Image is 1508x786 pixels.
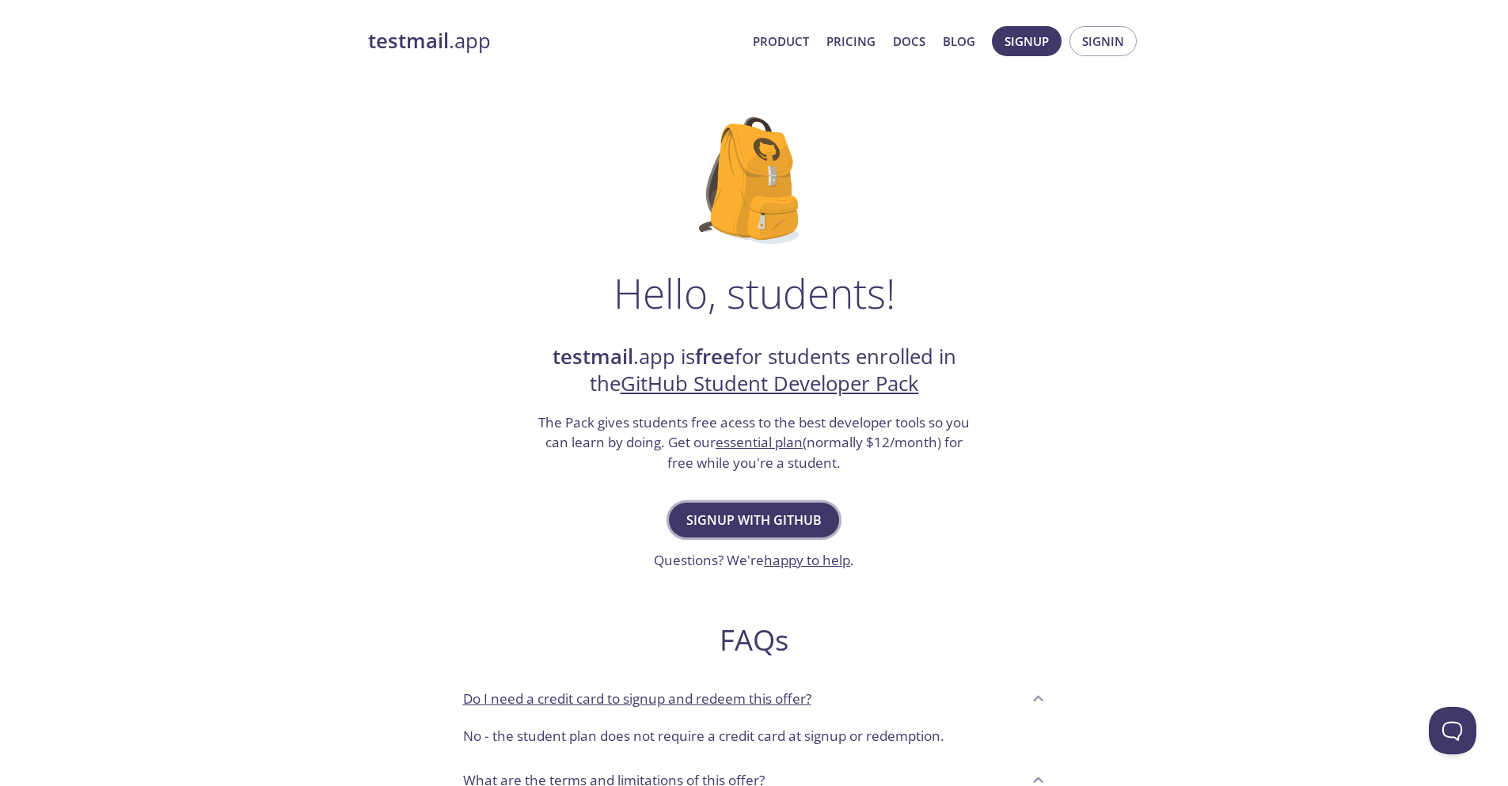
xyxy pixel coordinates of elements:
[613,269,895,317] h1: Hello, students!
[368,28,740,55] a: testmail.app
[463,726,1046,746] p: No - the student plan does not require a credit card at signup or redemption.
[450,622,1058,658] h2: FAQs
[1069,26,1137,56] button: Signin
[450,720,1058,759] div: Do I need a credit card to signup and redeem this offer?
[1005,31,1049,51] span: Signup
[669,503,839,537] button: Signup with GitHub
[553,343,633,370] strong: testmail
[463,689,811,709] p: Do I need a credit card to signup and redeem this offer?
[699,117,809,244] img: github-student-backpack.png
[537,344,972,398] h2: .app is for students enrolled in the
[992,26,1062,56] button: Signup
[686,509,822,531] span: Signup with GitHub
[695,343,735,370] strong: free
[368,27,449,55] strong: testmail
[943,31,975,51] a: Blog
[764,551,850,569] a: happy to help
[893,31,925,51] a: Docs
[621,370,919,397] a: GitHub Student Developer Pack
[1082,31,1124,51] span: Signin
[1429,707,1476,754] iframe: Help Scout Beacon - Open
[537,412,972,473] h3: The Pack gives students free acess to the best developer tools so you can learn by doing. Get our...
[753,31,809,51] a: Product
[716,433,803,451] a: essential plan
[826,31,876,51] a: Pricing
[654,550,854,571] h3: Questions? We're .
[450,677,1058,720] div: Do I need a credit card to signup and redeem this offer?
